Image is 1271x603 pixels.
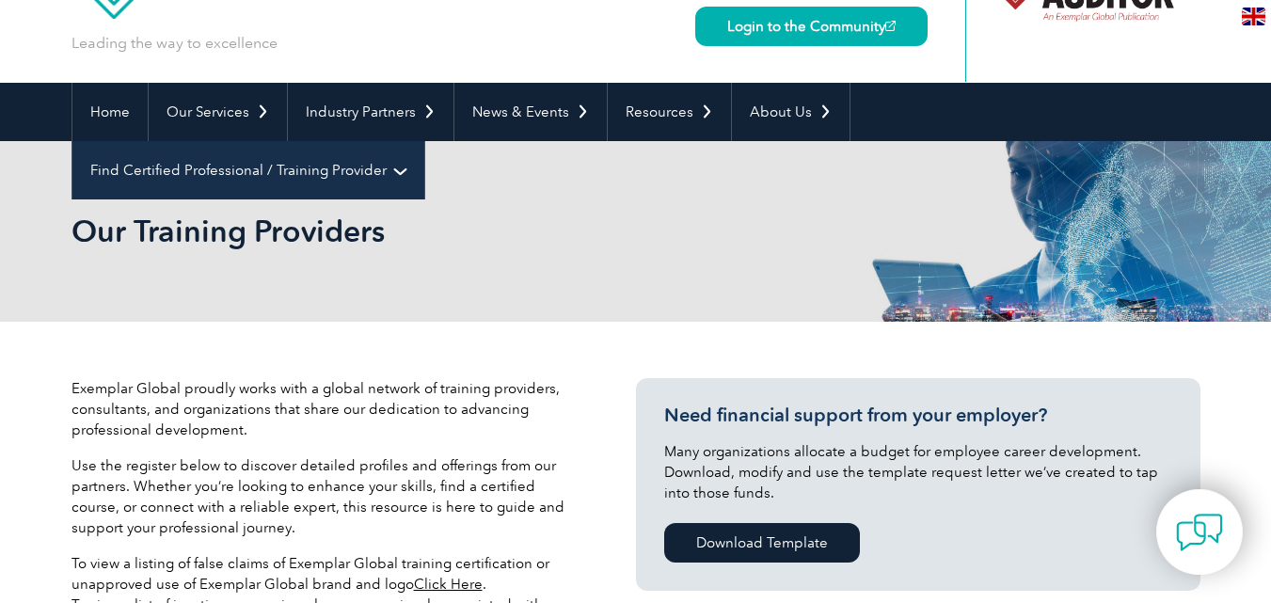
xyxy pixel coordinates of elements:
a: Home [72,83,148,141]
p: Exemplar Global proudly works with a global network of training providers, consultants, and organ... [71,378,580,440]
img: en [1242,8,1265,25]
p: Many organizations allocate a budget for employee career development. Download, modify and use th... [664,441,1172,503]
p: Use the register below to discover detailed profiles and offerings from our partners. Whether you... [71,455,580,538]
img: open_square.png [885,21,896,31]
a: Download Template [664,523,860,563]
h2: Our Training Providers [71,216,862,246]
img: contact-chat.png [1176,509,1223,556]
a: News & Events [454,83,607,141]
a: About Us [732,83,850,141]
a: Find Certified Professional / Training Provider [72,141,424,199]
a: Resources [608,83,731,141]
a: Click Here [414,576,483,593]
h3: Need financial support from your employer? [664,404,1172,427]
a: Our Services [149,83,287,141]
p: Leading the way to excellence [71,33,278,54]
a: Login to the Community [695,7,928,46]
a: Industry Partners [288,83,453,141]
